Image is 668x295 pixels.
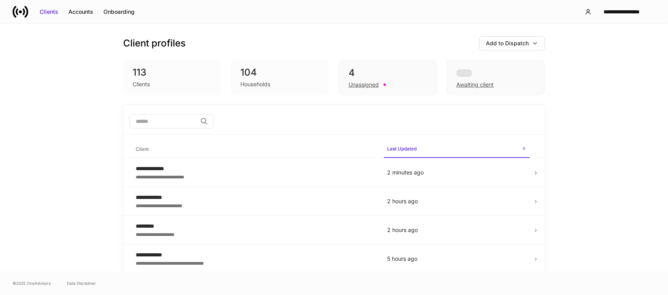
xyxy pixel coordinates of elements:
[349,81,379,89] div: Unassigned
[63,6,98,18] button: Accounts
[68,8,93,16] div: Accounts
[486,39,529,47] div: Add to Dispatch
[133,80,150,88] div: Clients
[133,141,378,158] span: Client
[349,67,427,79] div: 4
[98,6,140,18] button: Onboarding
[136,145,149,153] h6: Client
[447,60,545,95] div: Awaiting client
[387,255,526,263] p: 5 hours ago
[67,280,96,286] a: Data Disclaimer
[35,6,63,18] button: Clients
[387,226,526,234] p: 2 hours ago
[103,8,135,16] div: Onboarding
[13,280,51,286] span: © 2025 OneAdvisory
[40,8,58,16] div: Clients
[387,197,526,205] p: 2 hours ago
[456,81,494,89] div: Awaiting client
[479,36,545,50] button: Add to Dispatch
[133,66,212,79] div: 113
[384,141,530,158] span: Last Updated
[123,37,186,50] h3: Client profiles
[387,145,417,152] h6: Last Updated
[240,80,270,88] div: Households
[339,60,437,95] div: 4Unassigned
[387,169,526,176] p: 2 minutes ago
[240,66,320,79] div: 104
